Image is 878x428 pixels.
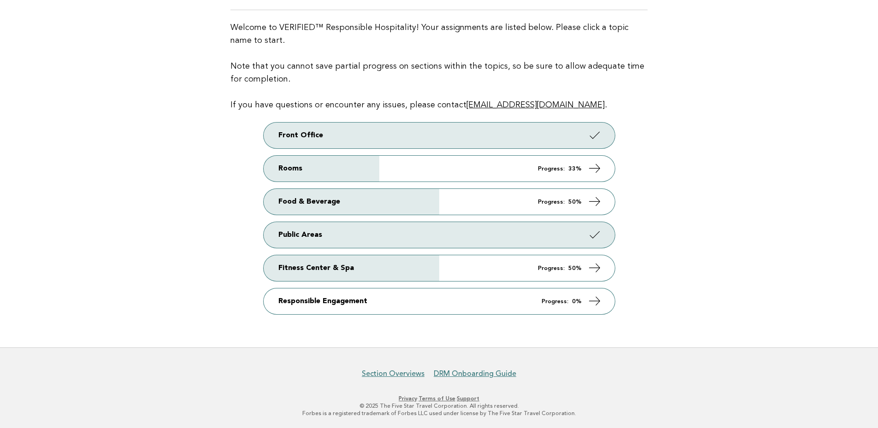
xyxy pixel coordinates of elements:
a: Public Areas [264,222,615,248]
a: Fitness Center & Spa Progress: 50% [264,255,615,281]
a: Front Office [264,123,615,148]
a: Rooms Progress: 33% [264,156,615,182]
strong: 33% [568,166,582,172]
a: Privacy [399,395,417,402]
strong: 0% [572,299,582,305]
p: Welcome to VERIFIED™ Responsible Hospitality! Your assignments are listed below. Please click a t... [230,21,648,111]
a: Terms of Use [418,395,455,402]
p: © 2025 The Five Star Travel Corporation. All rights reserved. [157,402,721,410]
a: Section Overviews [362,369,424,378]
a: Responsible Engagement Progress: 0% [264,288,615,314]
a: DRM Onboarding Guide [434,369,516,378]
em: Progress: [538,166,565,172]
strong: 50% [568,199,582,205]
a: Food & Beverage Progress: 50% [264,189,615,215]
a: Support [457,395,479,402]
em: Progress: [538,199,565,205]
p: · · [157,395,721,402]
em: Progress: [542,299,568,305]
a: [EMAIL_ADDRESS][DOMAIN_NAME] [466,101,605,109]
strong: 50% [568,265,582,271]
p: Forbes is a registered trademark of Forbes LLC used under license by The Five Star Travel Corpora... [157,410,721,417]
em: Progress: [538,265,565,271]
